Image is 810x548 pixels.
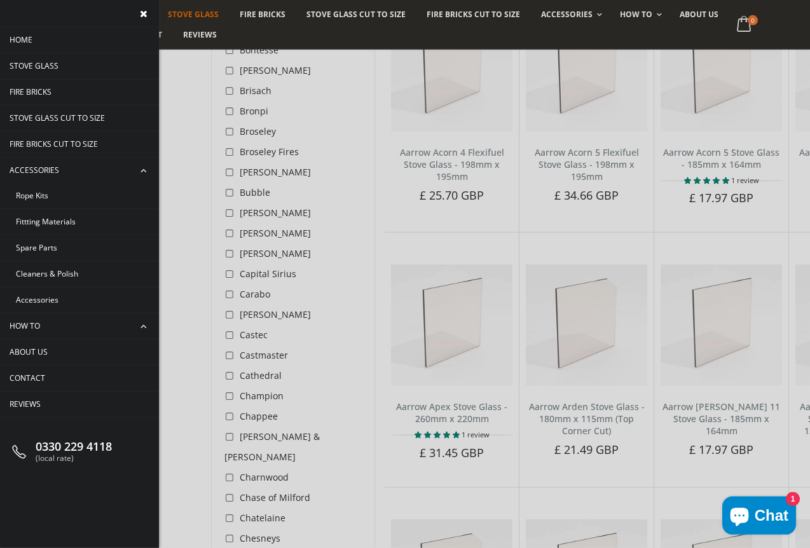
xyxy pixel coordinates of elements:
span: Stove Glass Cut To Size [10,113,105,123]
span: How To [10,320,40,331]
span: Cleaners & Polish [16,268,78,279]
span: expand [132,158,159,183]
span: Reviews [10,399,41,409]
span: Fittting Materials [16,216,76,227]
span: Accessories [10,165,59,175]
a: Spare Parts [6,235,159,261]
span: Rope Kits [16,190,48,201]
a: Accessories [6,287,159,313]
span: Stove Glass [10,60,58,71]
span: (local rate) [36,454,112,463]
span: Spare Parts [16,242,57,253]
span: 0330 229 4118 [36,440,112,454]
span: Contact [10,373,45,383]
a: 0330 229 4118 (local rate) [10,430,149,463]
span: Accessories [16,294,58,305]
span: collapse [132,313,159,339]
a: Rope Kits [6,183,159,209]
span: Home [10,34,32,45]
inbox-online-store-chat: Shopify online store chat [718,497,800,538]
span: Fire Bricks Cut To Size [10,139,98,149]
a: Fittting Materials [6,209,159,235]
span: Fire Bricks [10,86,51,97]
a: Cleaners & Polish [6,261,159,287]
span: About us [10,346,48,357]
